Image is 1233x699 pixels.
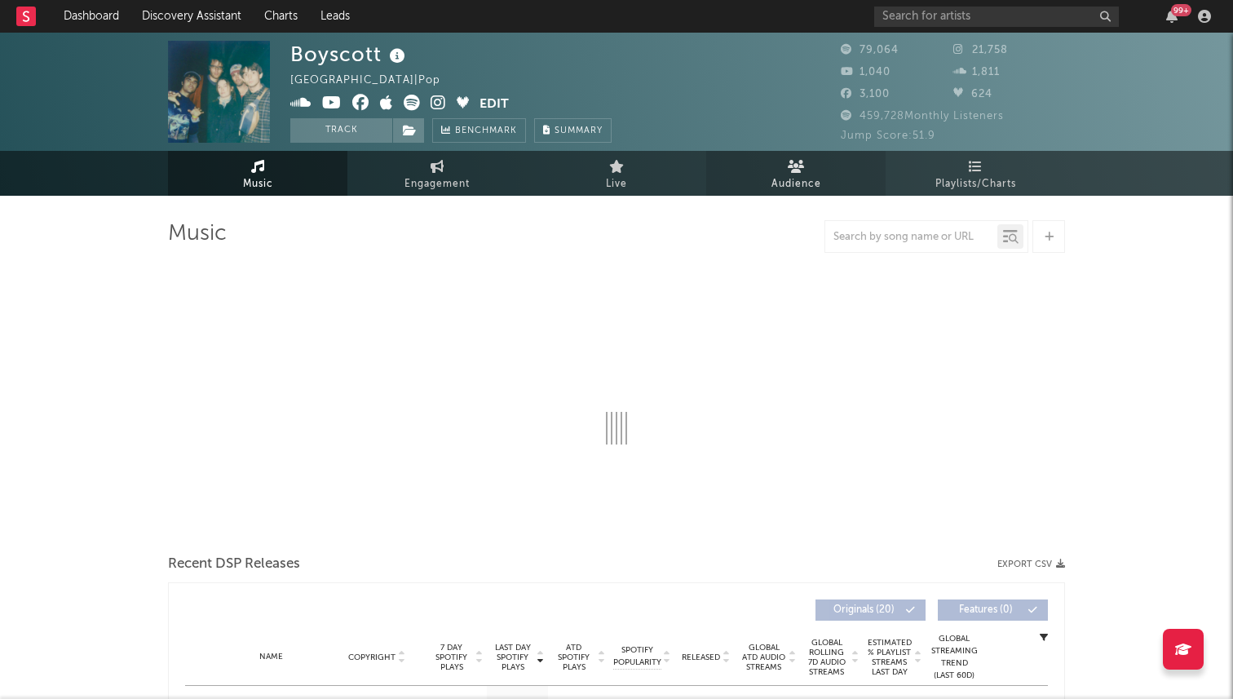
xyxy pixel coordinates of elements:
a: Audience [706,151,886,196]
span: 3,100 [841,89,890,100]
span: Engagement [404,175,470,194]
div: Boyscott [290,41,409,68]
span: Playlists/Charts [935,175,1016,194]
button: Track [290,118,392,143]
button: Originals(20) [815,599,926,621]
span: 21,758 [953,45,1008,55]
a: Music [168,151,347,196]
span: Spotify Popularity [613,644,661,669]
a: Live [527,151,706,196]
span: 7 Day Spotify Plays [430,643,473,672]
span: Global Rolling 7D Audio Streams [804,638,849,677]
span: Summary [555,126,603,135]
span: ATD Spotify Plays [552,643,595,672]
span: Music [243,175,273,194]
div: Global Streaming Trend (Last 60D) [930,633,979,682]
button: Edit [479,95,509,115]
span: Benchmark [455,122,517,141]
span: Live [606,175,627,194]
a: Engagement [347,151,527,196]
span: Originals ( 20 ) [826,605,901,615]
input: Search for artists [874,7,1119,27]
div: [GEOGRAPHIC_DATA] | Pop [290,71,459,91]
span: Last Day Spotify Plays [491,643,534,672]
span: Copyright [348,653,396,662]
span: 459,728 Monthly Listeners [841,111,1004,122]
span: Recent DSP Releases [168,555,300,574]
span: Audience [771,175,821,194]
input: Search by song name or URL [825,231,997,244]
button: Features(0) [938,599,1048,621]
span: 79,064 [841,45,899,55]
span: Jump Score: 51.9 [841,131,935,141]
span: 1,811 [953,67,1000,77]
span: 624 [953,89,992,100]
a: Benchmark [432,118,526,143]
button: Summary [534,118,612,143]
div: 99 + [1171,4,1191,16]
button: 99+ [1166,10,1178,23]
span: Estimated % Playlist Streams Last Day [867,638,912,677]
button: Export CSV [997,560,1065,569]
span: Global ATD Audio Streams [741,643,786,672]
a: Playlists/Charts [886,151,1065,196]
span: Released [682,653,720,662]
div: Name [218,651,325,663]
span: 1,040 [841,67,890,77]
span: Features ( 0 ) [948,605,1023,615]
